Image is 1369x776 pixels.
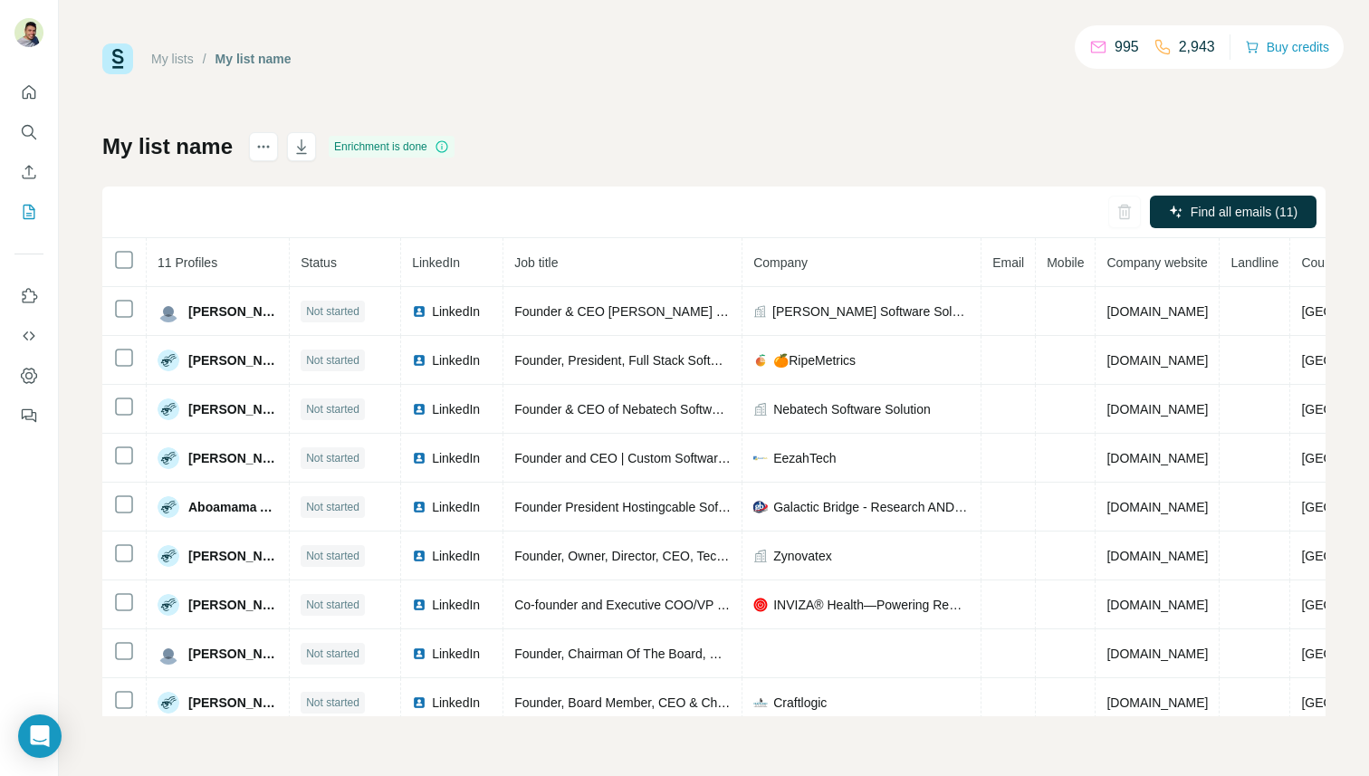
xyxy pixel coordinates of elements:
[1301,255,1345,270] span: Country
[158,692,179,714] img: Avatar
[1106,353,1208,368] span: [DOMAIN_NAME]
[412,549,426,563] img: LinkedIn logo
[432,596,480,614] span: LinkedIn
[432,694,480,712] span: LinkedIn
[753,353,768,368] img: company-logo
[158,545,179,567] img: Avatar
[432,351,480,369] span: LinkedIn
[1106,304,1208,319] span: [DOMAIN_NAME]
[1106,500,1208,514] span: [DOMAIN_NAME]
[514,451,964,465] span: Founder and CEO | Custom Software Development | Data visualizations experts
[412,402,426,417] img: LinkedIn logo
[772,302,970,321] span: [PERSON_NAME] Software Solutions
[102,43,133,74] img: Surfe Logo
[1106,598,1208,612] span: [DOMAIN_NAME]
[306,646,359,662] span: Not started
[773,596,970,614] span: INVIZA® Health—Powering Remote MonitoringTM via Inviza Intelligence
[753,695,768,710] img: company-logo
[1106,695,1208,710] span: [DOMAIN_NAME]
[158,398,179,420] img: Avatar
[306,303,359,320] span: Not started
[514,549,884,563] span: Founder, Owner, Director, CEO, Tech lead and Software Engineer
[188,547,278,565] span: [PERSON_NAME]
[432,645,480,663] span: LinkedIn
[188,400,278,418] span: [PERSON_NAME]
[412,598,426,612] img: LinkedIn logo
[188,694,278,712] span: [PERSON_NAME]
[773,547,832,565] span: Zynovatex
[1106,451,1208,465] span: [DOMAIN_NAME]
[432,449,480,467] span: LinkedIn
[306,499,359,515] span: Not started
[514,647,897,661] span: Founder, Chairman Of The Board, CTO, Principal Software Architect
[773,400,931,418] span: Nebatech Software Solution
[1150,196,1316,228] button: Find all emails (11)
[158,350,179,371] img: Avatar
[412,353,426,368] img: LinkedIn logo
[1106,402,1208,417] span: [DOMAIN_NAME]
[14,18,43,47] img: Avatar
[14,116,43,148] button: Search
[188,645,278,663] span: [PERSON_NAME]
[1106,647,1208,661] span: [DOMAIN_NAME]
[306,352,359,369] span: Not started
[773,498,970,516] span: Galactic Bridge - Research AND Technology
[14,196,43,228] button: My lists
[158,643,179,665] img: Avatar
[1230,255,1278,270] span: Landline
[412,255,460,270] span: LinkedIn
[753,500,768,514] img: company-logo
[753,598,768,612] img: company-logo
[188,449,278,467] span: [PERSON_NAME]
[249,132,278,161] button: actions
[301,255,337,270] span: Status
[14,320,43,352] button: Use Surfe API
[753,255,808,270] span: Company
[773,694,827,712] span: Craftlogic
[412,500,426,514] img: LinkedIn logo
[412,451,426,465] img: LinkedIn logo
[412,695,426,710] img: LinkedIn logo
[102,132,233,161] h1: My list name
[215,50,292,68] div: My list name
[151,52,194,66] a: My lists
[514,255,558,270] span: Job title
[514,402,800,417] span: Founder & CEO of Nebatech Software Solution Ltd
[188,302,278,321] span: [PERSON_NAME]
[329,136,455,158] div: Enrichment is done
[306,450,359,466] span: Not started
[14,359,43,392] button: Dashboard
[158,496,179,518] img: Avatar
[306,548,359,564] span: Not started
[432,400,480,418] span: LinkedIn
[514,353,799,368] span: Founder, President, Full Stack Software Developer
[158,594,179,616] img: Avatar
[1191,203,1297,221] span: Find all emails (11)
[432,498,480,516] span: LinkedIn
[188,498,278,516] span: Aboamama Atahar
[773,449,836,467] span: EezahTech
[773,351,856,369] span: 🍊RipeMetrics
[1245,34,1329,60] button: Buy credits
[412,647,426,661] img: LinkedIn logo
[306,401,359,417] span: Not started
[203,50,206,68] li: /
[14,156,43,188] button: Enrich CSV
[1115,36,1139,58] p: 995
[158,447,179,469] img: Avatar
[14,399,43,432] button: Feedback
[188,596,278,614] span: [PERSON_NAME]
[158,301,179,322] img: Avatar
[514,500,809,514] span: Founder President Hostingcable Software Solutions,
[14,76,43,109] button: Quick start
[1047,255,1084,270] span: Mobile
[514,695,837,710] span: Founder, Board Member, CEO & Chief Software Architect
[1179,36,1215,58] p: 2,943
[514,304,821,319] span: Founder & CEO [PERSON_NAME] Software Solutions
[158,255,217,270] span: 11 Profiles
[432,547,480,565] span: LinkedIn
[432,302,480,321] span: LinkedIn
[188,351,278,369] span: [PERSON_NAME]
[18,714,62,758] div: Open Intercom Messenger
[412,304,426,319] img: LinkedIn logo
